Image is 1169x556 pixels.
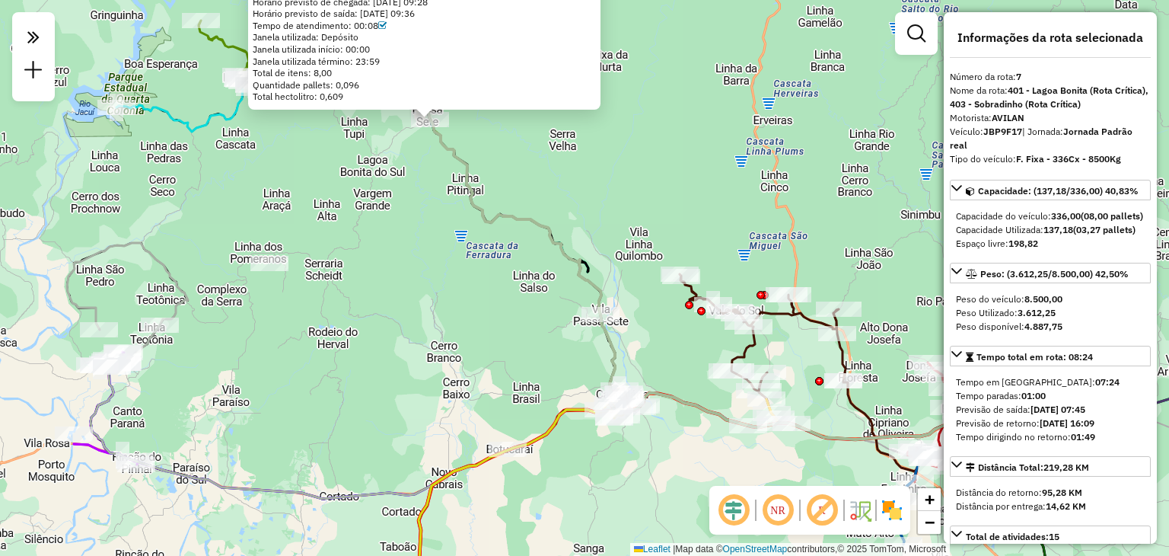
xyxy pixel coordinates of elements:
[992,112,1024,123] strong: AVILAN
[250,256,288,271] div: Atividade não roteirizada - DAISE SIMA
[630,543,950,556] div: Map data © contributors,© 2025 TomTom, Microsoft
[950,125,1151,152] div: Veículo:
[1018,307,1056,318] strong: 3.612,25
[1043,224,1073,235] strong: 137,18
[983,126,1022,137] strong: JBP9F17
[956,293,1062,305] span: Peso do veículo:
[950,30,1151,45] h4: Informações da rota selecionada
[956,237,1145,251] div: Espaço livre:
[950,456,1151,477] a: Distância Total:219,28 KM
[950,85,1148,110] strong: 401 - Lagoa Bonita (Rota Crítica), 403 - Sobradinho (Rota Crítica)
[956,430,1145,444] div: Tempo dirigindo no retorno:
[1071,431,1095,443] strong: 01:49
[673,544,675,554] span: |
[978,185,1139,197] span: Capacidade: (137,18/336,00) 40,83%
[253,20,596,32] div: Tempo de atendimento: 00:08
[1016,71,1021,82] strong: 7
[1030,404,1085,415] strong: [DATE] 07:45
[723,544,788,554] a: OpenStreetMap
[950,526,1151,546] a: Total de atividades:15
[253,56,596,68] div: Janela utilizada término: 23:59
[18,55,49,89] a: Nova sessão e pesquisa
[1042,487,1082,498] strong: 95,28 KM
[1008,238,1038,249] strong: 198,82
[1043,462,1089,473] span: 219,28 KM
[1016,153,1121,165] strong: F. Fixa - 336Cx - 8500Kg
[980,268,1129,280] span: Peso: (3.612,25/8.500,00) 42,50%
[956,209,1145,223] div: Capacidade do veículo:
[1095,376,1120,388] strong: 07:24
[956,389,1145,403] div: Tempo paradas:
[918,511,941,534] a: Zoom out
[950,480,1151,519] div: Distância Total:219,28 KM
[1073,224,1136,235] strong: (03,27 pallets)
[956,500,1145,513] div: Distância por entrega:
[956,320,1145,334] div: Peso disponível:
[950,152,1151,166] div: Tipo do veículo:
[1021,390,1046,401] strong: 01:00
[950,286,1151,340] div: Peso: (3.612,25/8.500,00) 42,50%
[715,492,752,529] span: Ocultar deslocamento
[950,369,1151,450] div: Tempo total em rota: 08:24
[253,91,596,103] div: Total hectolitro: 0,609
[1046,500,1086,512] strong: 14,62 KM
[950,70,1151,84] div: Número da rota:
[1024,293,1062,305] strong: 8.500,00
[950,180,1151,200] a: Capacidade: (137,18/336,00) 40,83%
[956,417,1145,430] div: Previsão de retorno:
[950,203,1151,257] div: Capacidade: (137,18/336,00) 40,83%
[1051,210,1081,222] strong: 336,00
[966,531,1059,542] span: Total de atividades:
[634,544,671,554] a: Leaflet
[1040,417,1094,429] strong: [DATE] 16:09
[253,43,596,56] div: Janela utilizada início: 00:00
[760,492,796,529] span: Ocultar NR
[976,351,1093,363] span: Tempo total em rota: 08:24
[1081,210,1143,222] strong: (08,00 pallets)
[956,403,1145,417] div: Previsão de saída:
[950,111,1151,125] div: Motorista:
[950,84,1151,111] div: Nome da rota:
[18,21,49,53] em: Clique aqui para maximizar o painel
[253,79,596,91] div: Quantidade pallets: 0,096
[956,375,1145,389] div: Tempo em [GEOGRAPHIC_DATA]:
[925,513,935,532] span: −
[804,492,840,529] span: Exibir rótulo
[1049,531,1059,542] strong: 15
[880,498,904,522] img: Exibir/Ocultar setores
[956,486,1145,500] div: Distância do retorno:
[918,488,941,511] a: Zoom in
[378,20,387,31] a: Com service time
[253,31,596,43] div: Janela utilizada: Depósito
[966,461,1089,475] div: Distância Total:
[901,18,932,49] a: Exibir filtros
[950,263,1151,283] a: Peso: (3.612,25/8.500,00) 42,50%
[950,346,1151,366] a: Tempo total em rota: 08:24
[253,67,596,79] div: Total de itens: 8,00
[956,223,1145,237] div: Capacidade Utilizada:
[253,8,596,20] div: Horário previsto de saída: [DATE] 09:36
[956,306,1145,320] div: Peso Utilizado:
[950,126,1132,151] span: | Jornada:
[848,498,872,522] img: Fluxo de ruas
[925,490,935,509] span: +
[1024,321,1062,332] strong: 4.887,75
